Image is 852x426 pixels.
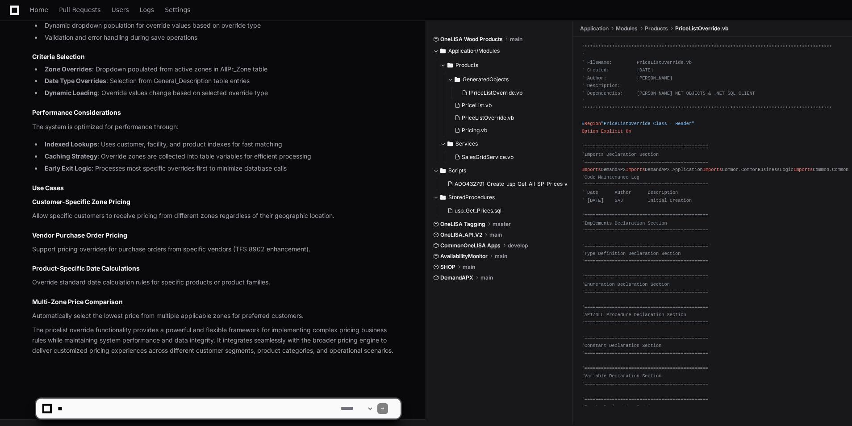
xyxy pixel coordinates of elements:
[32,122,401,132] p: The system is optimized for performance through:
[493,221,511,228] span: master
[582,251,681,256] span: 'Type Definition Declaration Section
[582,228,708,234] span: '=============================================
[440,137,566,151] button: Services
[582,373,662,379] span: 'Variable Declaration Section
[42,88,401,98] li: : Override values change based on selected override type
[32,311,401,321] p: Automatically select the lowest price from multiple applicable zones for preferred customers.
[32,108,401,117] h2: Performance Considerations
[463,76,509,83] span: GeneratedObjects
[601,129,623,134] span: Explicit
[444,205,561,217] button: usp_Get_Prices.sql
[582,175,639,180] span: 'Code Maintenance Log
[32,52,401,61] h3: Criteria Selection
[455,180,579,188] span: ADO432791_Create_usp_Get_All_SP_Prices_v2.sql
[582,98,585,103] span: '
[582,121,695,126] span: # "PriceListOverride Class - Header"
[448,194,495,201] span: StoredProcedures
[794,167,813,172] span: Imports
[440,263,455,271] span: SHOP
[480,274,493,281] span: main
[42,76,401,86] li: : Selection from General_Description table entries
[32,277,401,288] p: Override standard date calculation rules for specific products or product families.
[165,7,190,13] span: Settings
[582,197,692,203] span: ' [DATE] SAJ Initial Creation
[440,192,446,203] svg: Directory
[582,213,708,218] span: '=============================================
[42,21,401,31] li: Dynamic dropdown population for override values based on override type
[32,231,401,240] h3: Vendor Purchase Order Pricing
[42,163,401,174] li: : Processes most specific overrides first to minimize database calls
[447,138,453,149] svg: Directory
[582,281,670,287] span: 'Enumeration Declaration Section
[582,129,598,134] span: Option
[32,325,401,355] p: The pricelist override functionality provides a powerful and flexible framework for implementing ...
[495,253,507,260] span: main
[582,305,708,310] span: '=============================================
[447,72,566,87] button: GeneratedObjects
[433,163,566,178] button: Scripts
[32,211,401,221] p: Allow specific customers to receive pricing from different zones regardless of their geographic l...
[448,47,500,54] span: Application/Modules
[675,25,728,32] span: PriceListOverride.vb
[582,274,708,279] span: '=============================================
[32,197,401,206] h3: Customer-Specific Zone Pricing
[447,60,453,71] svg: Directory
[440,242,501,249] span: CommonOneLISA Apps
[444,178,568,190] button: ADO432791_Create_usp_Get_All_SP_Prices_v2.sql
[582,259,708,264] span: '=============================================
[59,7,100,13] span: Pull Requests
[451,112,561,124] button: PriceListOverride.vb
[42,139,401,150] li: : Uses customer, facility, and product indexes for fast matching
[440,58,566,72] button: Products
[30,7,48,13] span: Home
[440,231,482,238] span: OneLISA.API.V2
[462,114,514,121] span: PriceListOverride.vb
[616,25,638,32] span: Modules
[45,164,92,172] strong: Early Exit Logic
[45,152,97,160] strong: Caching Strategy
[469,89,522,96] span: IPriceListOverride.vb
[582,381,708,386] span: '=============================================
[582,144,708,149] span: '=============================================
[32,297,401,306] h3: Multi-Zone Price Comparison
[582,159,708,164] span: '=============================================
[582,60,692,65] span: ' FileName: PriceListOverride.vb
[703,167,722,172] span: Imports
[582,75,672,80] span: ' Author: [PERSON_NAME]
[582,289,708,295] span: '=============================================
[582,52,585,58] span: '
[582,67,653,73] span: ' Created: [DATE]
[582,190,678,195] span: ' Date Author Description
[42,64,401,75] li: : Dropdown populated from active zones in AllPr_Zone table
[585,121,601,126] span: Region
[45,140,97,148] strong: Indexed Lookups
[582,151,659,157] span: 'Imports Declaration Section
[45,89,98,96] strong: Dynamic Loading
[489,231,502,238] span: main
[112,7,129,13] span: Users
[508,242,528,249] span: develop
[582,90,755,96] span: ' Dependencies: [PERSON_NAME] NET OBJECTS & .NET SQL CLIENT
[140,7,154,13] span: Logs
[582,312,686,317] span: 'API/DLL Procedure Declaration Section
[580,25,609,32] span: Application
[440,46,446,56] svg: Directory
[582,167,601,172] span: Imports
[433,44,566,58] button: Application/Modules
[462,102,492,109] span: PriceList.vb
[462,154,514,161] span: SalesGridService.vb
[455,140,478,147] span: Services
[440,221,485,228] span: OneLISA Tagging
[433,190,566,205] button: StoredProcedures
[440,36,503,43] span: OneLISA Wood Products
[45,77,106,84] strong: Date Type Overrides
[451,99,561,112] button: PriceList.vb
[448,167,466,174] span: Scripts
[458,87,561,99] button: IPriceListOverride.vb
[463,263,475,271] span: main
[45,65,92,73] strong: Zone Overrides
[32,184,401,192] h2: Use Cases
[451,124,561,137] button: Pricing.vb
[440,274,473,281] span: DemandAPX
[455,62,478,69] span: Products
